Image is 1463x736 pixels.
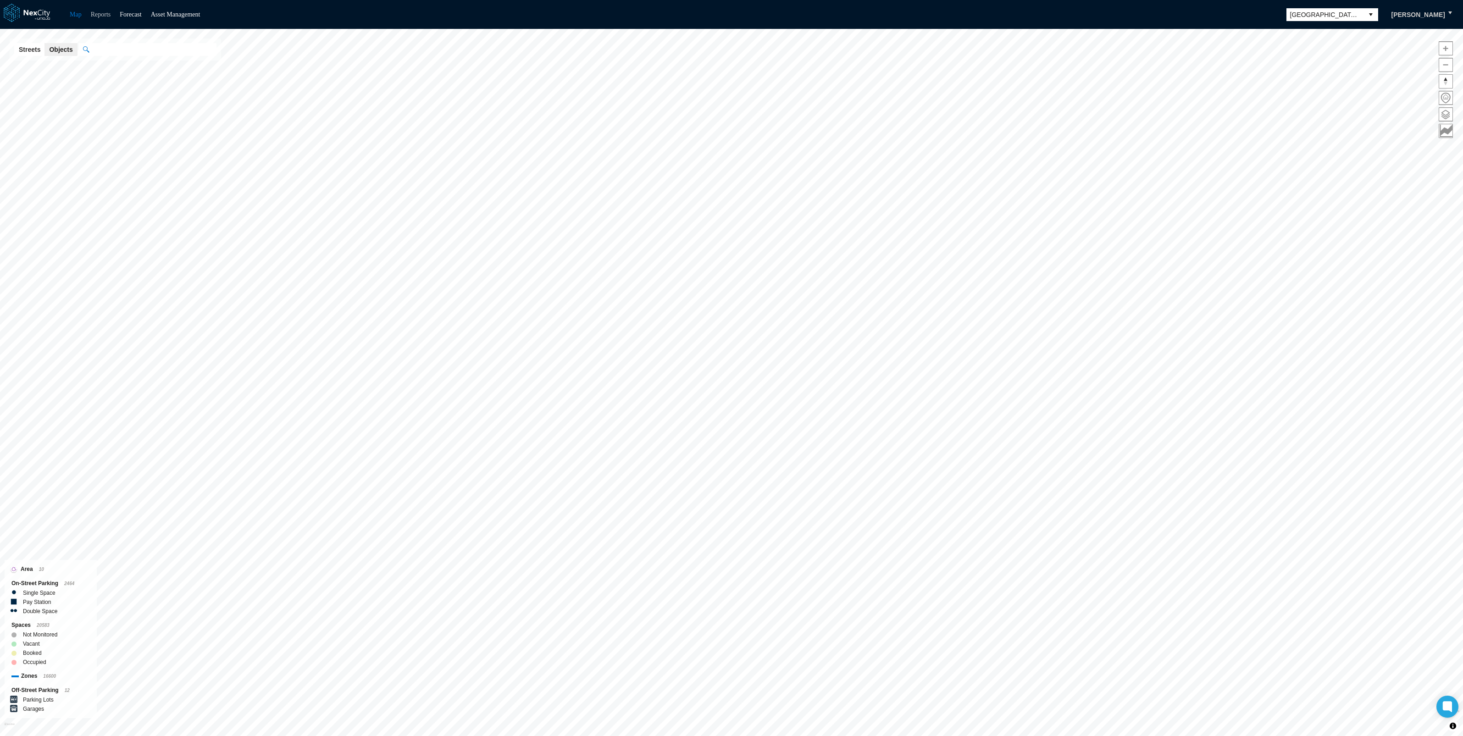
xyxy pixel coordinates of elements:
[19,45,40,54] span: Streets
[1450,721,1456,731] span: Toggle attribution
[23,704,44,714] label: Garages
[11,564,90,574] div: Area
[23,607,57,616] label: Double Space
[1363,8,1378,21] button: select
[1439,42,1452,55] span: Zoom in
[4,723,15,733] a: Mapbox homepage
[44,43,77,56] button: Objects
[1439,124,1453,138] button: Key metrics
[70,11,82,18] a: Map
[39,567,44,572] span: 10
[1447,720,1458,731] button: Toggle attribution
[23,639,39,648] label: Vacant
[1391,10,1445,19] span: [PERSON_NAME]
[23,658,46,667] label: Occupied
[1439,58,1452,72] span: Zoom out
[151,11,200,18] a: Asset Management
[1439,74,1453,89] button: Reset bearing to north
[64,581,74,586] span: 2464
[1439,58,1453,72] button: Zoom out
[120,11,141,18] a: Forecast
[1439,75,1452,88] span: Reset bearing to north
[23,598,51,607] label: Pay Station
[14,43,45,56] button: Streets
[11,671,90,681] div: Zones
[1290,10,1360,19] span: [GEOGRAPHIC_DATA][PERSON_NAME]
[23,630,57,639] label: Not Monitored
[23,648,42,658] label: Booked
[23,695,54,704] label: Parking Lots
[37,623,50,628] span: 20583
[49,45,72,54] span: Objects
[23,588,55,598] label: Single Space
[11,620,90,630] div: Spaces
[11,686,90,695] div: Off-Street Parking
[65,688,70,693] span: 12
[11,579,90,588] div: On-Street Parking
[1439,91,1453,105] button: Home
[1382,7,1455,22] button: [PERSON_NAME]
[91,11,111,18] a: Reports
[1439,107,1453,122] button: Layers management
[1439,41,1453,55] button: Zoom in
[43,674,56,679] span: 16600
